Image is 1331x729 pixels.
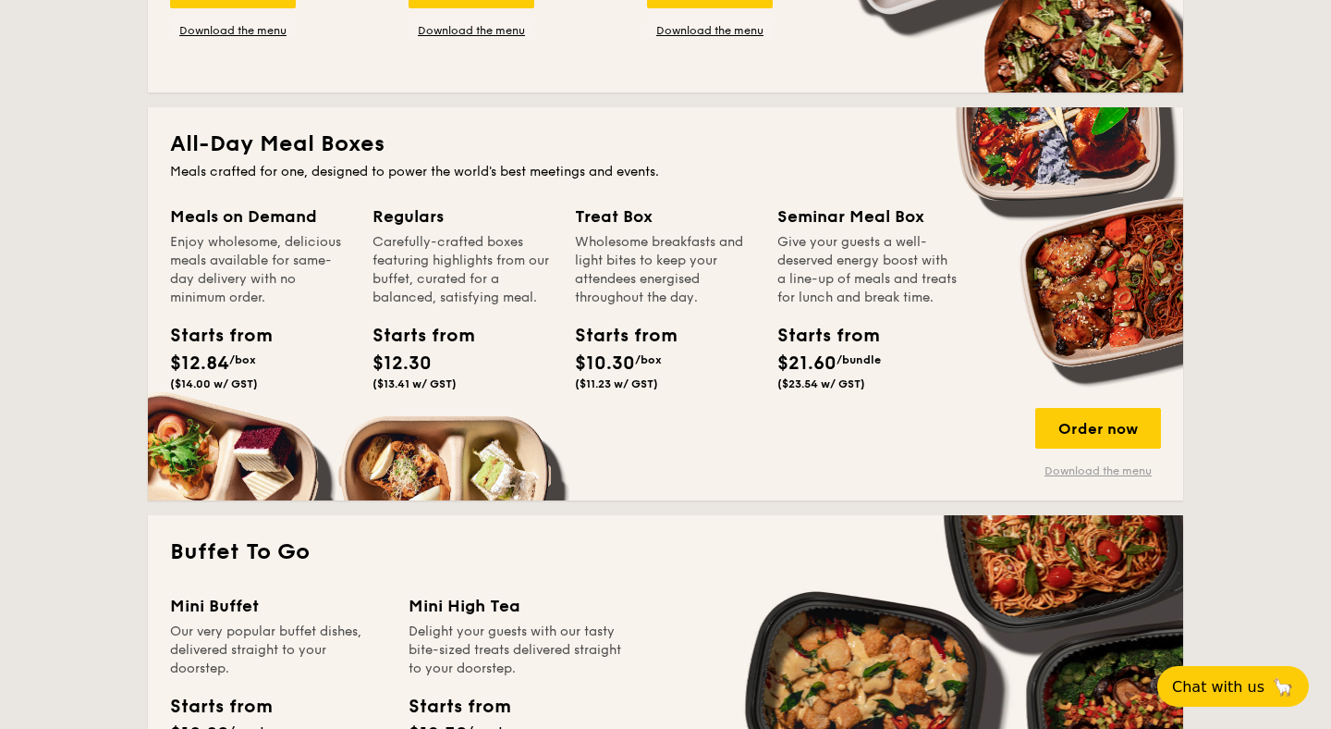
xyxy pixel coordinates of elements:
span: 🦙 [1272,676,1294,698]
div: Meals crafted for one, designed to power the world's best meetings and events. [170,163,1161,181]
span: $10.30 [575,352,635,375]
div: Enjoy wholesome, delicious meals available for same-day delivery with no minimum order. [170,233,350,307]
div: Mini Buffet [170,593,386,619]
div: Order now [1035,408,1161,449]
span: ($13.41 w/ GST) [372,377,457,390]
h2: Buffet To Go [170,537,1161,567]
span: $12.30 [372,352,432,375]
span: ($14.00 w/ GST) [170,377,258,390]
div: Starts from [170,322,253,350]
span: ($23.54 w/ GST) [777,377,865,390]
span: /bundle [836,353,881,366]
div: Regulars [372,204,553,229]
div: Carefully-crafted boxes featuring highlights from our buffet, curated for a balanced, satisfying ... [372,233,553,307]
span: Chat with us [1172,678,1264,696]
span: /box [635,353,662,366]
a: Download the menu [647,23,773,38]
div: Starts from [170,693,271,721]
div: Starts from [575,322,658,350]
div: Our very popular buffet dishes, delivered straight to your doorstep. [170,623,386,678]
div: Wholesome breakfasts and light bites to keep your attendees energised throughout the day. [575,233,755,307]
span: $12.84 [170,352,229,375]
div: Starts from [372,322,456,350]
div: Meals on Demand [170,204,350,229]
a: Download the menu [1035,463,1161,478]
a: Download the menu [170,23,296,38]
div: Delight your guests with our tasty bite-sized treats delivered straight to your doorstep. [409,623,625,678]
a: Download the menu [409,23,534,38]
div: Treat Box [575,204,755,229]
div: Seminar Meal Box [777,204,958,229]
span: ($11.23 w/ GST) [575,377,658,390]
span: /box [229,353,256,366]
div: Give your guests a well-deserved energy boost with a line-up of meals and treats for lunch and br... [777,233,958,307]
div: Starts from [409,693,509,721]
span: $21.60 [777,352,836,375]
h2: All-Day Meal Boxes [170,130,1161,159]
div: Mini High Tea [409,593,625,619]
div: Starts from [777,322,861,350]
button: Chat with us🦙 [1157,666,1309,707]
